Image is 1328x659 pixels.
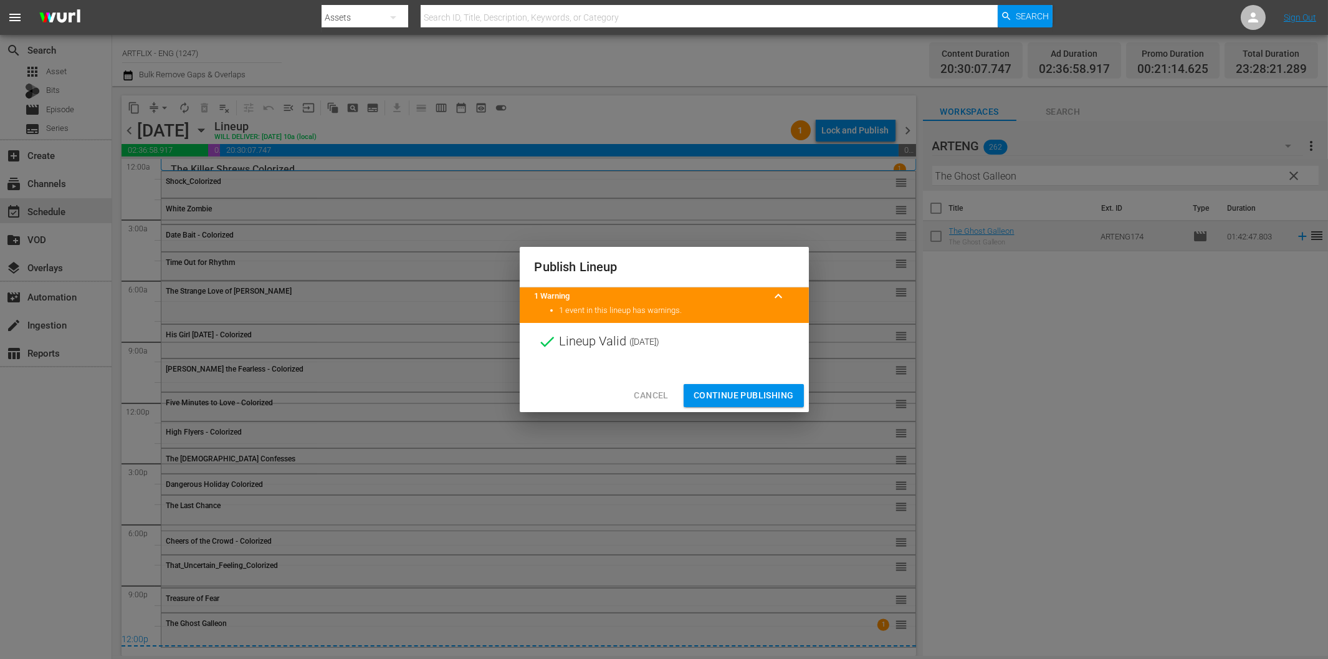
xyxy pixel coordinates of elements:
title: 1 Warning [535,291,764,302]
button: keyboard_arrow_up [764,281,794,311]
span: Continue Publishing [694,388,794,403]
span: ( [DATE] ) [630,332,660,351]
span: keyboard_arrow_up [771,289,786,304]
img: ans4CAIJ8jUAAAAAAAAAAAAAAAAAAAAAAAAgQb4GAAAAAAAAAAAAAAAAAAAAAAAAJMjXAAAAAAAAAAAAAAAAAAAAAAAAgAT5G... [30,3,90,32]
li: 1 event in this lineup has warnings. [560,305,794,317]
h2: Publish Lineup [535,257,794,277]
div: Lineup Valid [520,323,809,360]
a: Sign Out [1284,12,1316,22]
span: menu [7,10,22,25]
span: Cancel [634,388,668,403]
button: Cancel [624,384,678,407]
span: Search [1016,5,1049,27]
button: Continue Publishing [684,384,804,407]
